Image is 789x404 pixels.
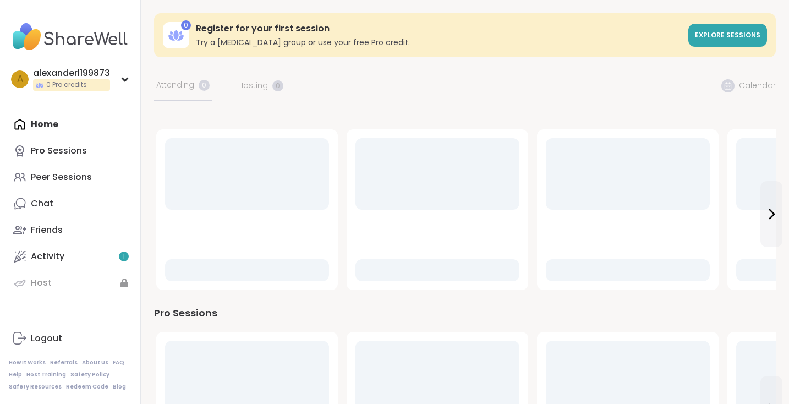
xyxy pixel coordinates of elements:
[113,383,126,391] a: Blog
[50,359,78,367] a: Referrals
[31,224,63,236] div: Friends
[9,190,131,217] a: Chat
[9,383,62,391] a: Safety Resources
[9,138,131,164] a: Pro Sessions
[9,18,131,56] img: ShareWell Nav Logo
[82,359,108,367] a: About Us
[31,332,62,345] div: Logout
[66,383,108,391] a: Redeem Code
[9,164,131,190] a: Peer Sessions
[31,277,52,289] div: Host
[70,371,109,379] a: Safety Policy
[9,243,131,270] a: Activity1
[196,23,682,35] h3: Register for your first session
[9,371,22,379] a: Help
[31,145,87,157] div: Pro Sessions
[181,20,191,30] div: 0
[123,252,125,261] span: 1
[695,30,760,40] span: Explore sessions
[9,217,131,243] a: Friends
[9,359,46,367] a: How It Works
[17,72,23,86] span: a
[46,80,87,90] span: 0 Pro credits
[113,359,124,367] a: FAQ
[9,325,131,352] a: Logout
[688,24,767,47] a: Explore sessions
[33,67,110,79] div: alexanderl199873
[26,371,66,379] a: Host Training
[196,37,682,48] h3: Try a [MEDICAL_DATA] group or use your free Pro credit.
[9,270,131,296] a: Host
[31,198,53,210] div: Chat
[31,171,92,183] div: Peer Sessions
[154,305,776,321] div: Pro Sessions
[31,250,64,263] div: Activity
